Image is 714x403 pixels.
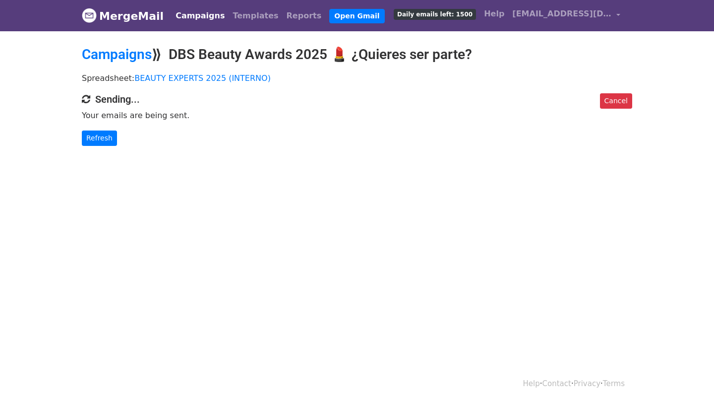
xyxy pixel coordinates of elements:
a: Reports [283,6,326,26]
a: BEAUTY EXPERTS 2025 (INTERNO) [134,73,271,83]
a: Open Gmail [329,9,384,23]
a: Help [480,4,508,24]
a: Help [523,379,540,388]
div: Widget de chat [664,355,714,403]
span: Daily emails left: 1500 [394,9,476,20]
h2: ⟫ DBS Beauty Awards 2025 💄 ¿Quieres ser parte? [82,46,632,63]
a: [EMAIL_ADDRESS][DOMAIN_NAME] [508,4,624,27]
a: Cancel [600,93,632,109]
a: MergeMail [82,5,164,26]
h4: Sending... [82,93,632,105]
span: [EMAIL_ADDRESS][DOMAIN_NAME] [512,8,611,20]
iframe: Chat Widget [664,355,714,403]
a: Templates [229,6,282,26]
a: Contact [542,379,571,388]
p: Your emails are being sent. [82,110,632,121]
a: Refresh [82,131,117,146]
a: Campaigns [82,46,152,63]
a: Privacy [574,379,600,388]
p: Spreadsheet: [82,73,632,83]
a: Terms [603,379,625,388]
img: MergeMail logo [82,8,97,23]
a: Campaigns [172,6,229,26]
a: Daily emails left: 1500 [390,4,480,24]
